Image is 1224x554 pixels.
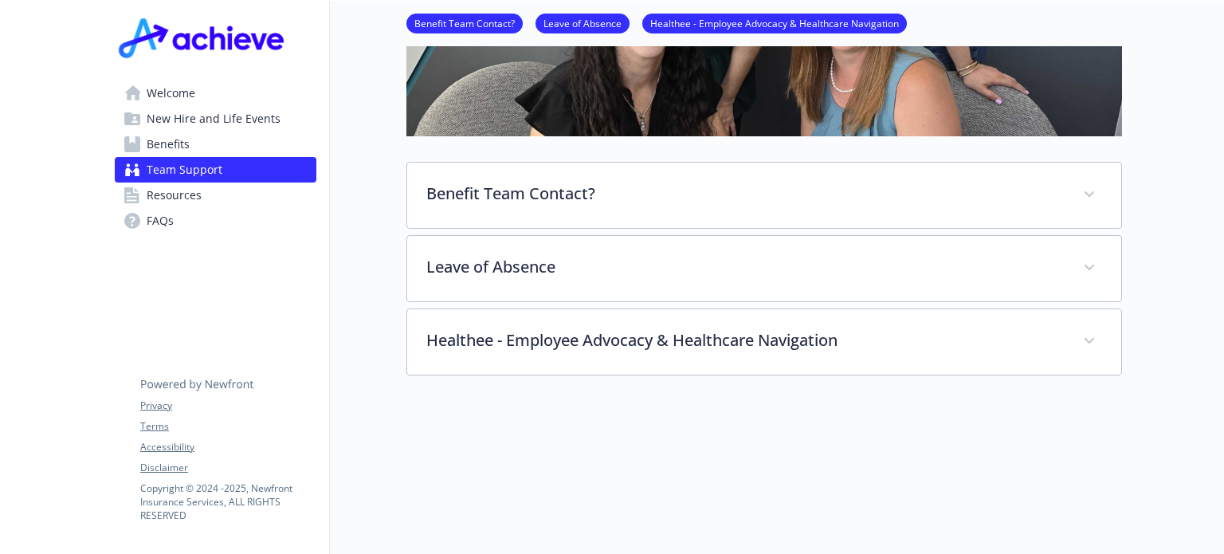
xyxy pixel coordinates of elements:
a: FAQs [115,208,316,234]
span: FAQs [147,208,174,234]
a: Accessibility [140,440,316,454]
p: Leave of Absence [426,255,1064,279]
a: Resources [115,183,316,208]
div: Benefit Team Contact? [407,163,1121,228]
a: Terms [140,419,316,434]
p: Copyright © 2024 - 2025 , Newfront Insurance Services, ALL RIGHTS RESERVED [140,481,316,522]
a: New Hire and Life Events [115,106,316,132]
a: Welcome [115,81,316,106]
span: Team Support [147,157,222,183]
span: Benefits [147,132,190,157]
div: Leave of Absence [407,236,1121,301]
p: Healthee - Employee Advocacy & Healthcare Navigation [426,328,1064,352]
p: Benefit Team Contact? [426,182,1064,206]
span: Resources [147,183,202,208]
a: Privacy [140,399,316,413]
div: Healthee - Employee Advocacy & Healthcare Navigation [407,309,1121,375]
span: New Hire and Life Events [147,106,280,132]
a: Benefits [115,132,316,157]
a: Team Support [115,157,316,183]
a: Disclaimer [140,461,316,475]
a: Healthee - Employee Advocacy & Healthcare Navigation [642,15,907,30]
a: Benefit Team Contact? [406,15,523,30]
a: Leave of Absence [535,15,630,30]
span: Welcome [147,81,195,106]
